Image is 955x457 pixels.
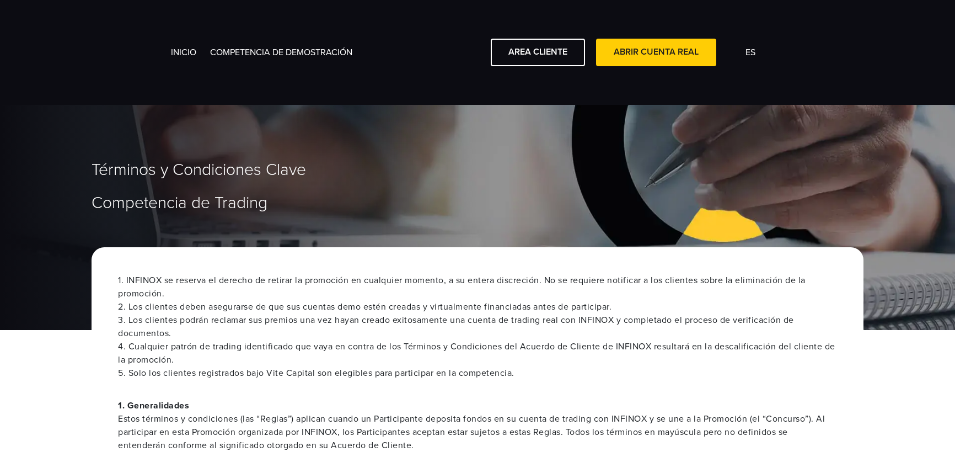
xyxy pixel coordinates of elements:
[118,340,837,366] li: 4. Cualquier patrón de trading identificado que vaya en contra de los Términos y Condiciones del ...
[741,46,760,59] span: es
[118,300,837,313] li: 2. Los clientes deben asegurarse de que sus cuentas demo estén creadas y virtualmente financiadas...
[118,366,837,380] li: 5. Solo los clientes registrados bajo Vite Capital son elegibles para participar en la competencia.
[596,39,716,66] a: ABRIR CUENTA REAL
[491,39,585,66] a: AREA CLIENTE
[118,274,837,300] li: 1. INFINOX se reserva el derecho de retirar la promoción en cualquier momento, a su entera discre...
[118,313,837,340] li: 3. Los clientes podrán reclamar sus premios una vez hayan creado exitosamente una cuenta de tradi...
[25,11,138,94] a: INFINOX Vite
[92,160,306,180] span: Términos y Condiciones Clave
[171,47,196,58] a: INICIO
[118,399,837,452] p: 1. Generalidades
[118,412,837,452] span: Estos términos y condiciones (las “Reglas”) aplican cuando un Participante deposita fondos en su ...
[210,47,352,58] a: Competencia de Demostración
[92,194,863,212] h1: Competencia de Trading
